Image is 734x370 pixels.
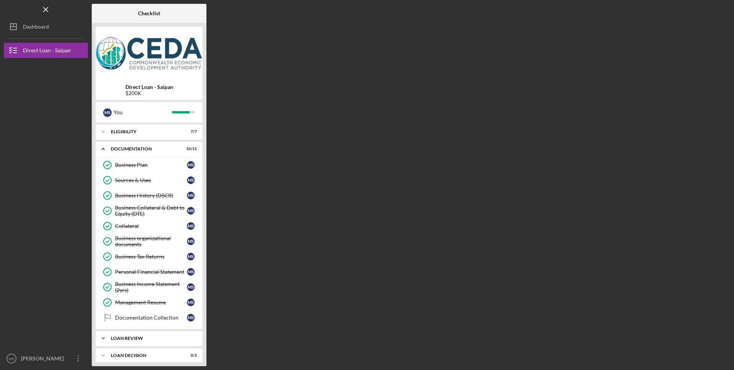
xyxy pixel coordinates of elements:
div: Documentation Collection [115,315,187,321]
div: Personal Financial Statement [115,269,187,275]
button: Dashboard [4,19,88,34]
button: Direct Loan - Saipan [4,43,88,58]
div: Business Collateral & Debt to Equity (DTE) [115,205,187,217]
div: M S [187,268,195,276]
b: Checklist [138,10,160,16]
div: 10 / 11 [183,147,197,151]
div: M S [187,283,195,291]
div: Management Resume [115,299,187,305]
div: M S [187,299,195,306]
a: Sources & UsesMS [99,173,199,188]
div: Loan Decision [111,353,178,358]
a: Business PlanMS [99,157,199,173]
div: [PERSON_NAME] [19,351,69,368]
div: M S [187,222,195,230]
div: M S [187,314,195,322]
button: MS[PERSON_NAME] [4,351,88,366]
div: Business Plan [115,162,187,168]
div: Business organizational documents [115,235,187,247]
div: You [114,106,172,119]
a: Business Income Statement (2yrs)MS [99,280,199,295]
a: Business History (DSCR)MS [99,188,199,203]
a: Documentation CollectionMS [99,310,199,325]
div: Business History (DSCR) [115,192,187,199]
div: M S [187,176,195,184]
div: Loan review [111,336,193,341]
a: Business Tax ReturnsMS [99,249,199,264]
img: Product logo [96,31,203,76]
div: M S [187,192,195,199]
a: Management ResumeMS [99,295,199,310]
div: Dashboard [23,19,49,36]
div: M S [103,108,112,117]
a: Personal Financial StatementMS [99,264,199,280]
div: Eligibility [111,129,178,134]
div: Direct Loan - Saipan [23,43,71,60]
div: M S [187,161,195,169]
a: Business organizational documentsMS [99,234,199,249]
text: MS [9,357,14,361]
div: $200K [125,90,173,96]
div: M S [187,207,195,215]
div: Collateral [115,223,187,229]
div: Business Income Statement (2yrs) [115,281,187,293]
div: 7 / 7 [183,129,197,134]
div: M S [187,253,195,260]
div: Business Tax Returns [115,254,187,260]
div: Documentation [111,147,178,151]
b: Direct Loan - Saipan [125,84,173,90]
div: M S [187,238,195,245]
a: CollateralMS [99,218,199,234]
div: Sources & Uses [115,177,187,183]
a: Business Collateral & Debt to Equity (DTE)MS [99,203,199,218]
div: 0 / 1 [183,353,197,358]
